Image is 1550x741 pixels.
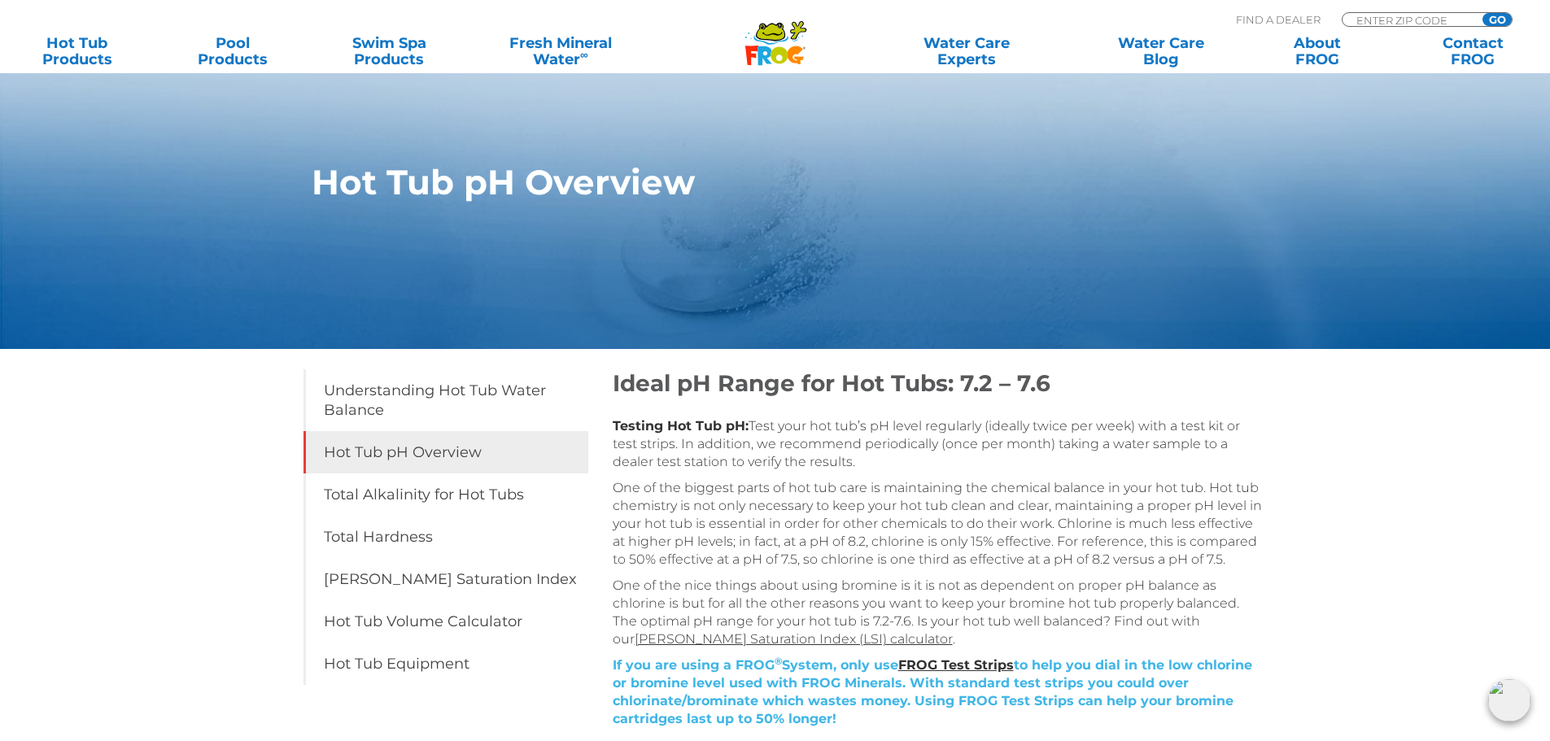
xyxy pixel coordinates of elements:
[613,418,749,434] span: Testing Hot Tub pH:
[613,577,1264,648] p: One of the nice things about using bromine is it is not as dependent on proper pH balance as chlo...
[303,431,588,473] a: Hot Tub pH Overview
[1100,35,1221,68] a: Water CareBlog
[613,417,1264,471] p: Test your hot tub’s pH level regularly (ideally twice per week) with a test kit or test strips. I...
[898,657,1014,673] a: FROG Test Strips
[1256,35,1378,68] a: AboutFROG
[303,600,588,643] a: Hot Tub Volume Calculator
[16,35,138,68] a: Hot TubProducts
[1355,13,1465,27] input: Zip Code Form
[312,163,1166,202] h1: Hot Tub pH Overview
[484,35,636,68] a: Fresh MineralWater∞
[172,35,294,68] a: PoolProducts
[303,643,588,685] a: Hot Tub Equipment
[303,558,588,600] a: [PERSON_NAME] Saturation Index
[303,516,588,558] a: Total Hardness
[868,35,1065,68] a: Water CareExperts
[1236,12,1321,27] p: Find A Dealer
[303,473,588,516] a: Total Alkalinity for Hot Tubs
[775,655,782,667] span: ®
[1412,35,1534,68] a: ContactFROG
[580,48,588,61] sup: ∞
[1488,679,1530,721] img: openIcon
[635,631,953,647] a: [PERSON_NAME] Saturation Index (LSI) calculator
[613,479,1264,569] p: One of the biggest parts of hot tub care is maintaining the chemical balance in your hot tub. Hot...
[1482,13,1512,26] input: GO
[613,369,1264,397] h2: Ideal pH Range for Hot Tubs: 7.2 – 7.6
[613,657,1252,726] span: If you are using a FROG System, only use to help you dial in the low chlorine or bromine level us...
[303,369,588,431] a: Understanding Hot Tub Water Balance
[329,35,450,68] a: Swim SpaProducts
